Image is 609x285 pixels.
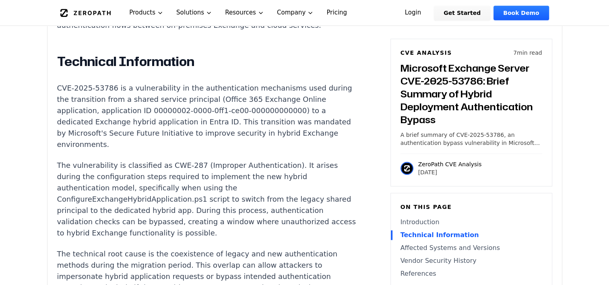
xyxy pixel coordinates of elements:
[400,217,542,227] a: Introduction
[57,54,357,70] h2: Technical Information
[400,256,542,266] a: Vendor Security History
[400,230,542,240] a: Technical Information
[418,168,482,176] p: [DATE]
[400,162,413,175] img: ZeroPath CVE Analysis
[434,6,490,20] a: Get Started
[400,49,452,57] h6: CVE Analysis
[57,83,357,150] p: CVE-2025-53786 is a vulnerability in the authentication mechanisms used during the transition fro...
[418,160,482,168] p: ZeroPath CVE Analysis
[400,131,542,147] p: A brief summary of CVE-2025-53786, an authentication bypass vulnerability in Microsoft Exchange S...
[395,6,431,20] a: Login
[57,160,357,239] p: The vulnerability is classified as CWE-287 (Improper Authentication). It arises during the config...
[400,62,542,126] h3: Microsoft Exchange Server CVE-2025-53786: Brief Summary of Hybrid Deployment Authentication Bypass
[400,269,542,279] a: References
[493,6,549,20] a: Book Demo
[400,243,542,253] a: Affected Systems and Versions
[513,49,542,57] p: 7 min read
[400,203,542,211] h6: On this page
